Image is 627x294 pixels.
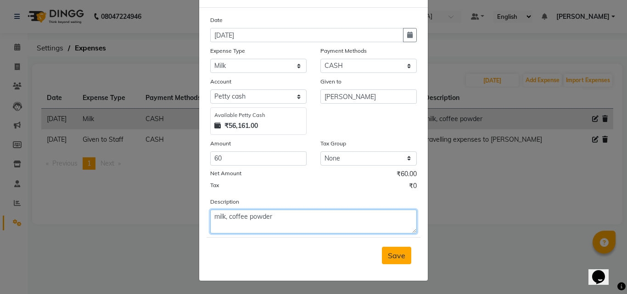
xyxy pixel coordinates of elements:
label: Net Amount [210,169,241,178]
iframe: chat widget [588,257,618,285]
strong: ₹56,161.00 [224,121,258,131]
span: Save [388,251,405,260]
label: Expense Type [210,47,245,55]
input: Amount [210,151,307,166]
label: Date [210,16,223,24]
label: Amount [210,139,231,148]
div: Available Petty Cash [214,111,302,119]
label: Given to [320,78,341,86]
button: Save [382,247,411,264]
span: ₹60.00 [397,169,417,181]
label: Description [210,198,239,206]
input: Given to [320,89,417,104]
span: ₹0 [409,181,417,193]
label: Tax Group [320,139,346,148]
label: Tax [210,181,219,189]
label: Account [210,78,231,86]
label: Payment Methods [320,47,367,55]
